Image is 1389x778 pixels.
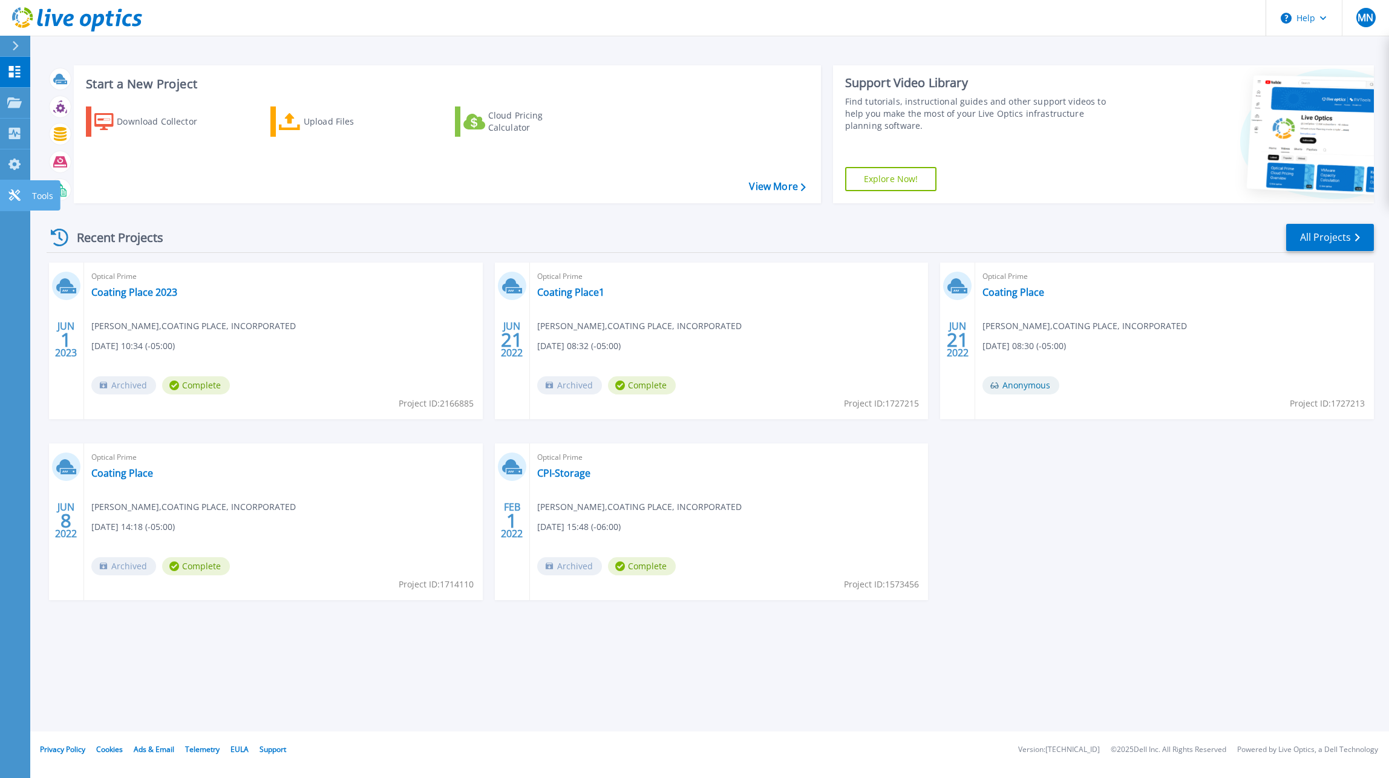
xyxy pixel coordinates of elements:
a: Privacy Policy [40,744,85,754]
a: Support [260,744,286,754]
span: Complete [608,376,676,394]
span: 1 [506,515,517,526]
p: Tools [32,180,53,212]
a: Ads & Email [134,744,174,754]
span: [DATE] 10:34 (-05:00) [91,339,175,353]
div: Find tutorials, instructional guides and other support videos to help you make the most of your L... [845,96,1123,132]
span: Archived [537,376,602,394]
span: Optical Prime [91,451,476,464]
span: Archived [91,557,156,575]
a: Coating Place [91,467,153,479]
span: Archived [537,557,602,575]
a: Cloud Pricing Calculator [455,106,590,137]
span: Project ID: 1727213 [1290,397,1365,410]
li: Powered by Live Optics, a Dell Technology [1237,746,1378,754]
a: Cookies [96,744,123,754]
span: Anonymous [982,376,1059,394]
span: Project ID: 1714110 [399,578,474,591]
a: EULA [230,744,249,754]
span: Optical Prime [91,270,476,283]
span: Complete [162,557,230,575]
div: Upload Files [304,110,400,134]
li: © 2025 Dell Inc. All Rights Reserved [1111,746,1226,754]
span: Project ID: 2166885 [399,397,474,410]
span: 1 [60,335,71,345]
span: Optical Prime [537,270,921,283]
span: [PERSON_NAME] , COATING PLACE, INCORPORATED [537,500,742,514]
span: Archived [91,376,156,394]
a: Explore Now! [845,167,937,191]
span: Optical Prime [537,451,921,464]
span: [PERSON_NAME] , COATING PLACE, INCORPORATED [537,319,742,333]
span: MN [1358,13,1373,22]
div: JUN 2022 [500,318,523,362]
span: [DATE] 08:30 (-05:00) [982,339,1066,353]
span: Project ID: 1727215 [844,397,919,410]
span: [DATE] 08:32 (-05:00) [537,339,621,353]
span: 8 [60,515,71,526]
a: Upload Files [270,106,405,137]
li: Version: [TECHNICAL_ID] [1018,746,1100,754]
span: Optical Prime [982,270,1367,283]
span: [DATE] 15:48 (-06:00) [537,520,621,534]
span: 21 [501,335,523,345]
span: 21 [947,335,969,345]
a: All Projects [1286,224,1374,251]
a: Coating Place 2023 [91,286,177,298]
a: CPI-Storage [537,467,590,479]
div: Recent Projects [47,223,180,252]
div: Download Collector [117,110,214,134]
div: JUN 2022 [946,318,969,362]
a: Telemetry [185,744,220,754]
div: Cloud Pricing Calculator [488,110,585,134]
a: View More [749,181,805,192]
span: [PERSON_NAME] , COATING PLACE, INCORPORATED [91,500,296,514]
span: Project ID: 1573456 [844,578,919,591]
a: Coating Place1 [537,286,604,298]
a: Coating Place [982,286,1044,298]
a: Download Collector [86,106,221,137]
span: [PERSON_NAME] , COATING PLACE, INCORPORATED [982,319,1187,333]
div: FEB 2022 [500,499,523,543]
span: [PERSON_NAME] , COATING PLACE, INCORPORATED [91,319,296,333]
span: [DATE] 14:18 (-05:00) [91,520,175,534]
span: Complete [162,376,230,394]
div: Support Video Library [845,75,1123,91]
div: JUN 2022 [54,499,77,543]
h3: Start a New Project [86,77,805,91]
div: JUN 2023 [54,318,77,362]
span: Complete [608,557,676,575]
